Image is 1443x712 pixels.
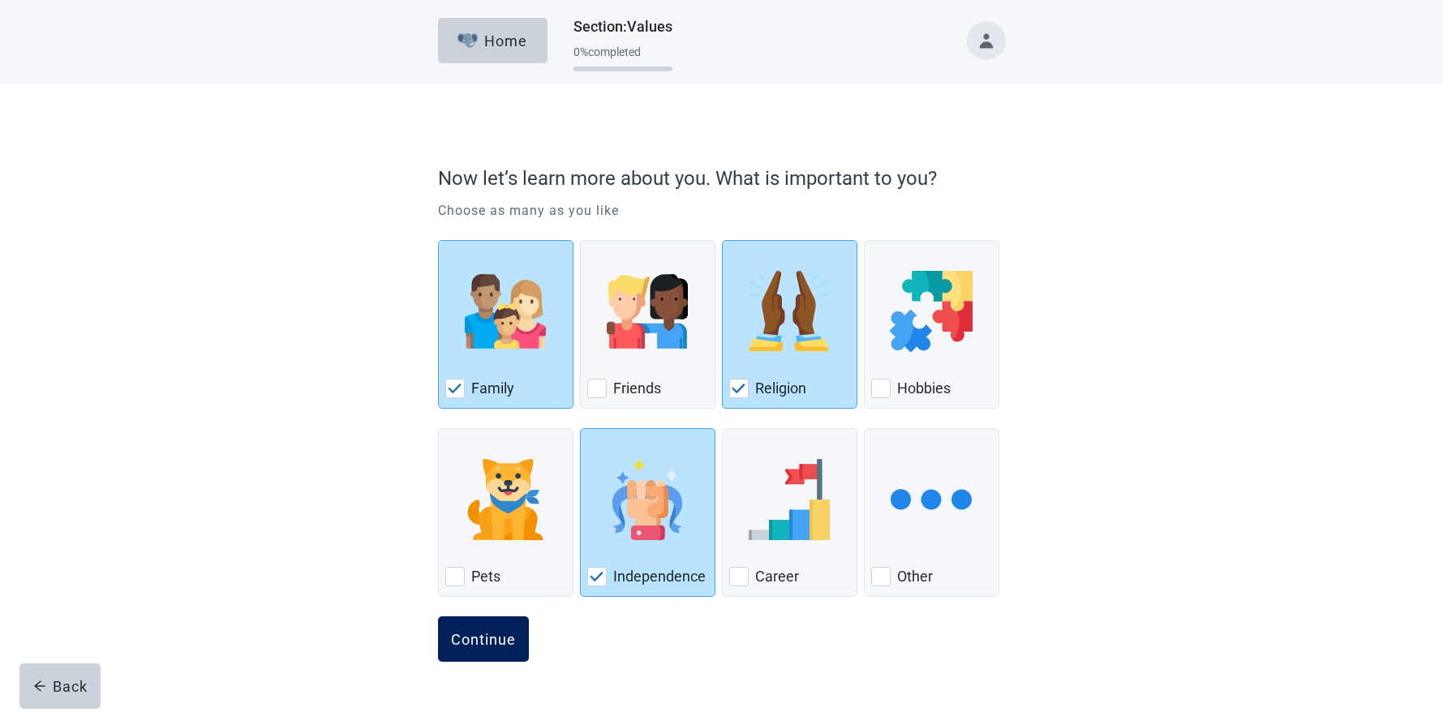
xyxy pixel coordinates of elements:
label: Career [755,567,799,586]
label: Hobbies [897,379,951,398]
label: Other [897,567,933,586]
div: Continue [451,631,516,647]
div: Back [33,678,88,694]
div: Religion, checkbox, checked [722,240,857,409]
label: Family [471,379,514,398]
div: 0 % completed [573,45,672,58]
div: Progress section [573,39,672,79]
p: Choose as many as you like [438,201,1006,221]
button: Toggle account menu [967,21,1006,60]
label: Independence [613,567,706,586]
div: Other, checkbox, not checked [864,428,999,597]
div: Hobbies, checkbox, not checked [864,240,999,409]
label: Friends [613,379,661,398]
div: Career, checkbox, not checked [722,428,857,597]
div: Family, checkbox, checked [438,240,573,409]
div: Pets, checkbox, not checked [438,428,573,597]
div: Friends, checkbox, not checked [580,240,715,409]
h1: Section : Values [573,15,672,38]
button: Continue [438,616,529,662]
img: Elephant [457,33,478,48]
button: ElephantHome [438,18,548,63]
div: Home [457,32,527,49]
label: Religion [755,379,806,398]
p: Now let’s learn more about you. What is important to you? [438,164,998,193]
div: Independence, checkbox, checked [580,428,715,597]
label: Pets [471,567,500,586]
span: arrow-left [33,680,46,693]
button: arrow-leftBack [19,663,101,709]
